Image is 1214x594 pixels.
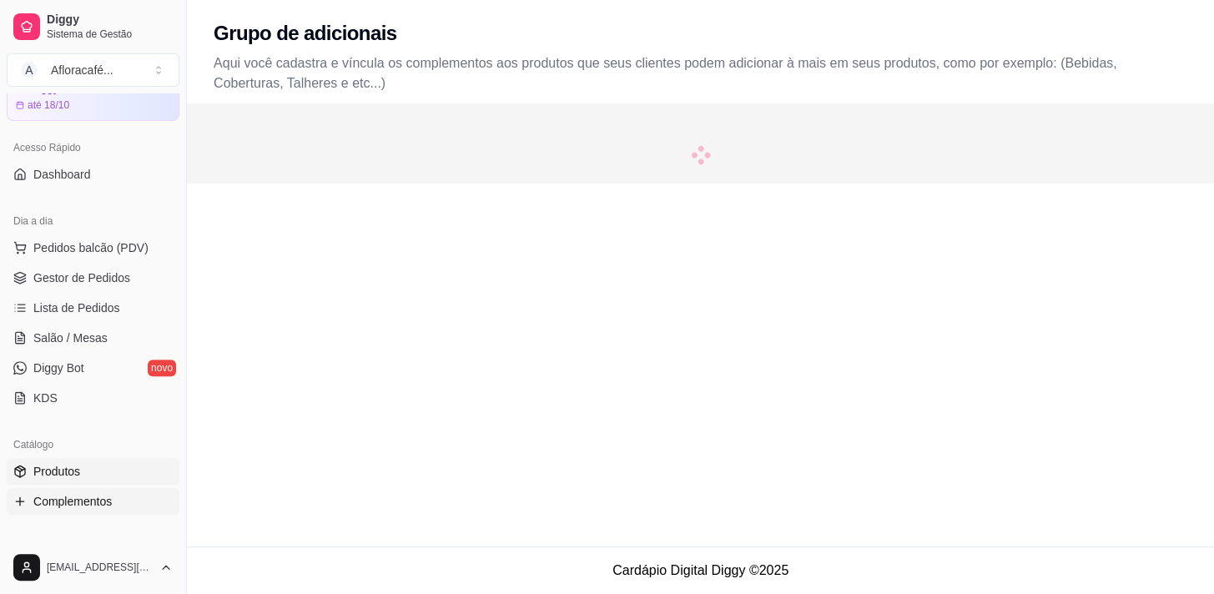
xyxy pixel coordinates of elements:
a: KDS [7,385,179,411]
footer: Cardápio Digital Diggy © 2025 [187,546,1214,594]
a: DiggySistema de Gestão [7,7,179,47]
span: Diggy Bot [33,360,84,376]
button: Pedidos balcão (PDV) [7,234,179,261]
a: Salão / Mesas [7,325,179,351]
div: Acesso Rápido [7,134,179,161]
a: Dashboard [7,161,179,188]
span: A [21,62,38,78]
h2: Grupo de adicionais [214,20,396,47]
span: [EMAIL_ADDRESS][DOMAIN_NAME] [47,561,153,574]
span: Gestor de Pedidos [33,269,130,286]
button: Select a team [7,53,179,87]
span: Diggy [47,13,173,28]
span: Salão / Mesas [33,330,108,346]
div: Catálogo [7,431,179,458]
div: Afloracafé ... [51,62,113,78]
span: Sistema de Gestão [47,28,173,41]
span: Pedidos balcão (PDV) [33,239,149,256]
span: KDS [33,390,58,406]
span: Produtos [33,463,80,480]
a: Diggy Pro + 15até 18/10 [7,73,179,121]
p: Aqui você cadastra e víncula os complementos aos produtos que seus clientes podem adicionar à mai... [214,53,1187,93]
article: até 18/10 [28,98,69,112]
button: [EMAIL_ADDRESS][DOMAIN_NAME] [7,547,179,587]
a: Produtos [7,458,179,485]
a: Diggy Botnovo [7,355,179,381]
div: Dia a dia [7,208,179,234]
a: Complementos [7,488,179,515]
a: Gestor de Pedidos [7,264,179,291]
span: Complementos [33,493,112,510]
span: Lista de Pedidos [33,300,120,316]
a: Lista de Pedidos [7,294,179,321]
span: Dashboard [33,166,91,183]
